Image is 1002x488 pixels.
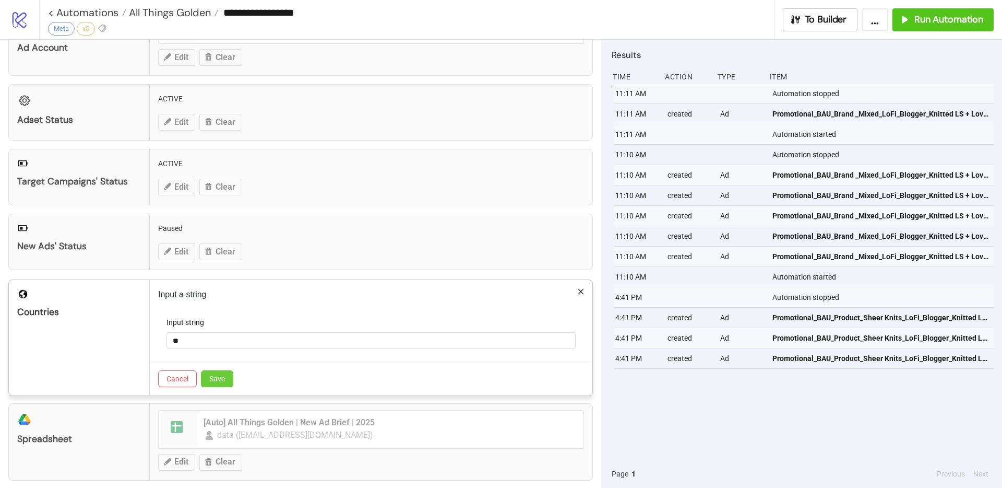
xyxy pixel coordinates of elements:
div: Action [664,67,709,87]
span: Run Automation [914,14,983,26]
a: Promotional_BAU_Product_Sheer Knits_LoFi_Blogger_Knitted LS + Lover Bralette white_@rhemybea_Coll... [772,308,989,328]
span: Promotional_BAU_Product_Sheer Knits_LoFi_Blogger_Knitted LS + Lover Bralette white_@rhemybea_Coll... [772,332,989,344]
a: Promotional_BAU_Brand _Mixed_LoFi_Blogger_Knitted LS + Lover Bralette white_@rhemybea_Collection ... [772,247,989,266]
div: created [666,247,711,266]
a: Promotional_BAU_Brand _Mixed_LoFi_Blogger_Knitted LS + Lover Bralette white_@rhemybea_Collection ... [772,165,989,185]
div: Ad [719,185,764,205]
div: Ad [719,104,764,124]
span: Promotional_BAU_Brand _Mixed_LoFi_Blogger_Knitted LS + Lover Bralette white_@rhemybea_Collection ... [772,251,989,262]
div: 11:10 AM [614,145,659,165]
p: Input a string [158,288,584,301]
div: Ad [719,206,764,226]
span: Page [612,468,628,480]
div: Ad [719,348,764,368]
div: 11:10 AM [614,267,659,287]
span: Promotional_BAU_Brand _Mixed_LoFi_Blogger_Knitted LS + Lover Bralette white_@rhemybea_Collection ... [772,190,989,201]
span: Promotional_BAU_Product_Sheer Knits_LoFi_Blogger_Knitted LS + Lover Bralette white_@rhemybea_Coll... [772,353,989,364]
a: Promotional_BAU_Product_Sheer Knits_LoFi_Blogger_Knitted LS + Lover Bralette white_@rhemybea_Coll... [772,348,989,368]
div: 11:10 AM [614,247,659,266]
span: close [577,288,584,295]
div: created [666,165,711,185]
span: Save [209,375,225,383]
div: Automation started [771,267,996,287]
div: Automation stopped [771,287,996,307]
button: 1 [628,468,639,480]
div: created [666,308,711,328]
button: Save [201,370,233,387]
div: 11:10 AM [614,185,659,205]
h2: Results [612,48,994,62]
div: 11:11 AM [614,84,659,103]
div: v5 [77,22,95,36]
label: Input string [166,317,211,328]
span: Promotional_BAU_Brand _Mixed_LoFi_Blogger_Knitted LS + Lover Bralette white_@rhemybea_Collection ... [772,108,989,120]
div: created [666,328,711,348]
div: Ad [719,328,764,348]
div: created [666,185,711,205]
a: Promotional_BAU_Brand _Mixed_LoFi_Blogger_Knitted LS + Lover Bralette white_@rhemybea_Collection ... [772,226,989,246]
div: Type [717,67,761,87]
div: 11:11 AM [614,104,659,124]
button: Next [970,468,992,480]
div: Automation stopped [771,84,996,103]
div: created [666,206,711,226]
button: Cancel [158,370,197,387]
div: 11:11 AM [614,124,659,144]
div: created [666,104,711,124]
div: Ad [719,247,764,266]
a: Promotional_BAU_Brand _Mixed_LoFi_Blogger_Knitted LS + Lover Bralette white_@rhemybea_Collection ... [772,206,989,226]
div: Automation started [771,124,996,144]
button: Run Automation [892,8,994,31]
a: Promotional_BAU_Brand _Mixed_LoFi_Blogger_Knitted LS + Lover Bralette white_@rhemybea_Collection ... [772,104,989,124]
span: To Builder [805,14,847,26]
button: Previous [934,468,968,480]
div: Ad [719,308,764,328]
div: Automation stopped [771,145,996,165]
div: 4:41 PM [614,348,659,368]
a: < Automations [48,7,126,18]
div: Meta [48,22,75,36]
a: Promotional_BAU_Brand _Mixed_LoFi_Blogger_Knitted LS + Lover Bralette white_@rhemybea_Collection ... [772,185,989,205]
div: created [666,226,711,246]
a: All Things Golden [126,7,219,18]
button: ... [862,8,888,31]
span: Promotional_BAU_Brand _Mixed_LoFi_Blogger_Knitted LS + Lover Bralette white_@rhemybea_Collection ... [772,210,989,222]
div: 4:41 PM [614,328,659,348]
div: 4:41 PM [614,287,659,307]
div: 11:10 AM [614,206,659,226]
div: 4:41 PM [614,308,659,328]
div: created [666,348,711,368]
span: Promotional_BAU_Brand _Mixed_LoFi_Blogger_Knitted LS + Lover Bralette white_@rhemybea_Collection ... [772,230,989,242]
div: Ad [719,165,764,185]
div: 11:10 AM [614,226,659,246]
span: Promotional_BAU_Brand _Mixed_LoFi_Blogger_Knitted LS + Lover Bralette white_@rhemybea_Collection ... [772,169,989,181]
span: All Things Golden [126,6,211,19]
span: Cancel [166,375,188,383]
div: Countries [17,306,141,318]
div: Item [769,67,994,87]
div: Time [612,67,657,87]
button: To Builder [783,8,858,31]
div: 11:10 AM [614,165,659,185]
a: Promotional_BAU_Product_Sheer Knits_LoFi_Blogger_Knitted LS + Lover Bralette white_@rhemybea_Coll... [772,328,989,348]
div: Ad [719,226,764,246]
span: Promotional_BAU_Product_Sheer Knits_LoFi_Blogger_Knitted LS + Lover Bralette white_@rhemybea_Coll... [772,312,989,323]
input: Input string [166,332,576,349]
